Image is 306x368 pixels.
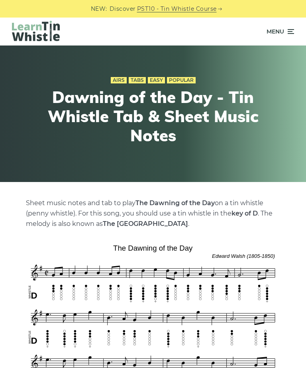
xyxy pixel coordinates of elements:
[12,21,60,41] img: LearnTinWhistle.com
[111,77,127,83] a: Airs
[167,77,196,83] a: Popular
[148,77,165,83] a: Easy
[231,210,258,217] strong: key of D
[26,198,280,229] p: Sheet music notes and tab to play on a tin whistle (penny whistle). For this song, you should use...
[135,199,215,207] strong: The Dawning of the Day
[45,87,261,145] h1: Dawning of the Day - Tin Whistle Tab & Sheet Music Notes
[267,22,284,42] span: Menu
[129,77,146,83] a: Tabs
[103,220,188,228] strong: The [GEOGRAPHIC_DATA]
